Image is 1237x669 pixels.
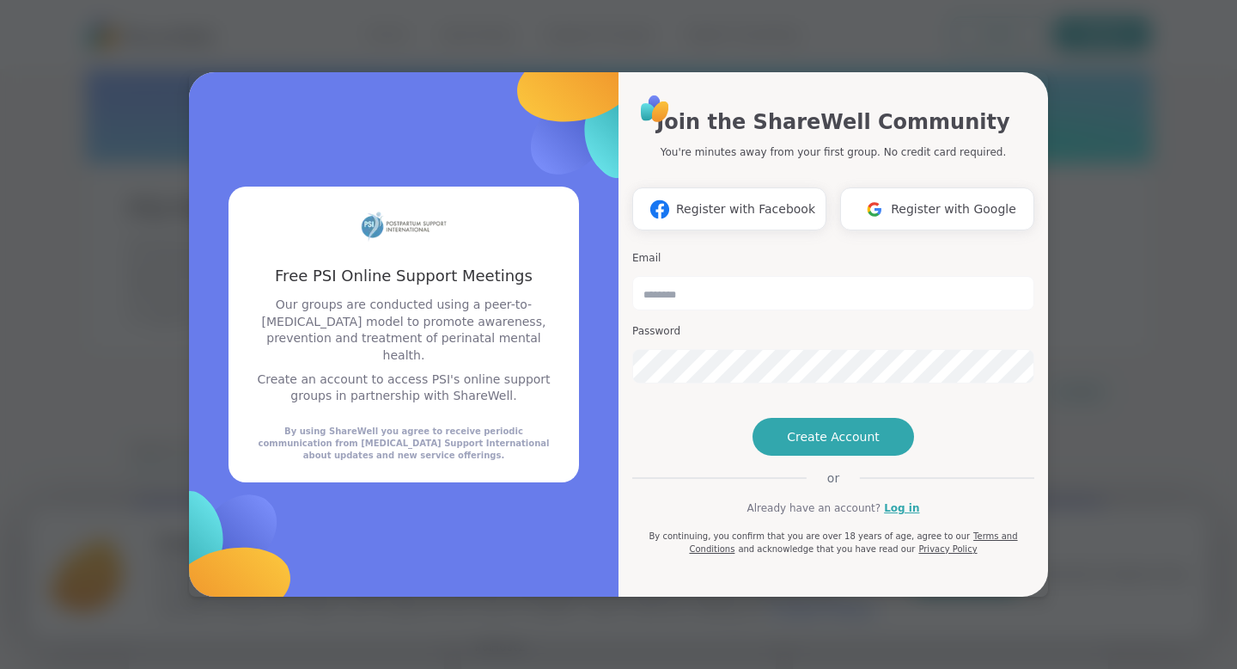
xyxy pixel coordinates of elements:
span: and acknowledge that you have read our [738,544,915,554]
div: By using ShareWell you agree to receive periodic communication from [MEDICAL_DATA] Support Intern... [249,426,558,462]
a: Log in [884,500,919,516]
p: Our groups are conducted using a peer-to-[MEDICAL_DATA] model to promote awareness, prevention an... [249,297,558,364]
h1: Join the ShareWell Community [656,107,1009,138]
p: You're minutes away from your first group. No credit card required. [661,144,1006,160]
p: Create an account to access PSI's online support groups in partnership with ShareWell. [249,371,558,405]
a: Privacy Policy [918,544,977,554]
h3: Email [632,251,1034,266]
img: ShareWell Logo [636,89,674,128]
span: Already have an account? [746,500,881,516]
h3: Free PSI Online Support Meetings [249,265,558,286]
span: Create Account [787,428,880,445]
span: Register with Google [891,200,1016,218]
span: Register with Facebook [676,200,815,218]
img: partner logo [361,207,447,244]
span: or [807,470,860,487]
h3: Password [632,324,1034,339]
button: Register with Facebook [632,187,826,230]
button: Register with Google [840,187,1034,230]
a: Terms and Conditions [689,531,1017,554]
span: By continuing, you confirm that you are over 18 years of age, agree to our [649,531,970,541]
button: Create Account [753,418,914,456]
img: ShareWell Logomark [858,193,891,225]
img: ShareWell Logomark [643,193,676,225]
